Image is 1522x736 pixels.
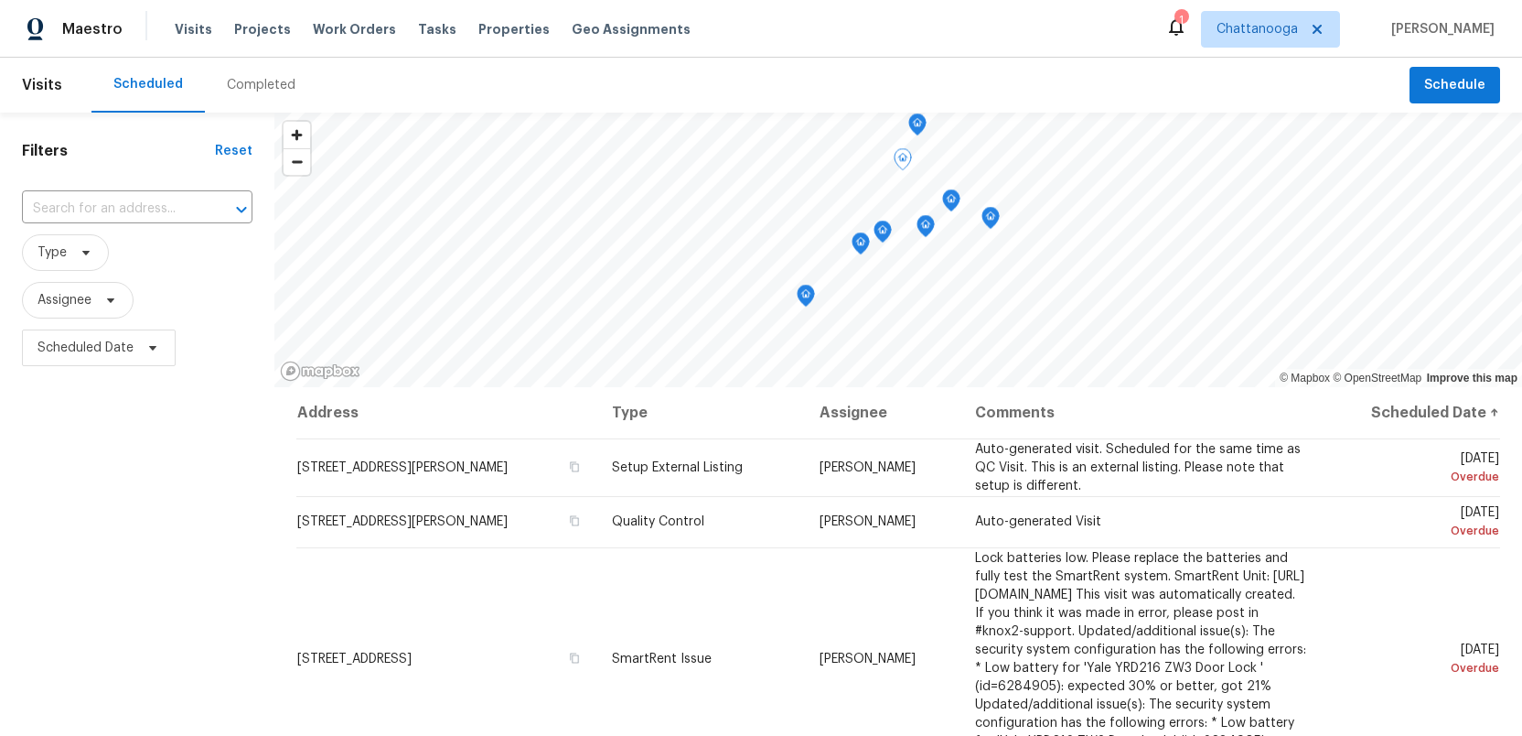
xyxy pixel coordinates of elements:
[566,513,583,529] button: Copy Address
[566,459,583,475] button: Copy Address
[960,387,1322,438] th: Comments
[1322,387,1500,438] th: Scheduled Date ↑
[597,387,804,438] th: Type
[1174,11,1187,29] div: 1
[1424,74,1485,97] span: Schedule
[874,221,892,249] div: Map marker
[297,515,508,528] span: [STREET_ADDRESS][PERSON_NAME]
[612,461,743,474] span: Setup External Listing
[313,20,396,38] span: Work Orders
[1336,468,1499,486] div: Overdue
[284,148,310,175] button: Zoom out
[229,197,254,222] button: Open
[1409,67,1500,104] button: Schedule
[227,76,295,94] div: Completed
[1280,372,1330,384] a: Mapbox
[1217,20,1298,38] span: Chattanooga
[942,189,960,218] div: Map marker
[852,233,870,261] div: Map marker
[820,653,916,666] span: [PERSON_NAME]
[1427,372,1517,384] a: Improve this map
[1333,372,1421,384] a: OpenStreetMap
[113,75,183,93] div: Scheduled
[1336,659,1499,677] div: Overdue
[894,148,912,177] div: Map marker
[274,113,1522,387] canvas: Map
[284,149,310,175] span: Zoom out
[612,653,712,666] span: SmartRent Issue
[38,339,134,357] span: Scheduled Date
[22,142,215,160] h1: Filters
[418,23,456,36] span: Tasks
[478,20,550,38] span: Properties
[38,291,91,309] span: Assignee
[981,207,1000,235] div: Map marker
[62,20,123,38] span: Maestro
[38,244,67,262] span: Type
[1336,522,1499,540] div: Overdue
[1336,644,1499,677] span: [DATE]
[797,285,815,313] div: Map marker
[284,122,310,148] button: Zoom in
[1336,506,1499,540] span: [DATE]
[297,461,508,474] span: [STREET_ADDRESS][PERSON_NAME]
[280,361,360,382] a: Mapbox homepage
[908,114,927,142] div: Map marker
[566,650,583,666] button: Copy Address
[1336,452,1499,486] span: [DATE]
[22,195,201,223] input: Search for an address...
[572,20,691,38] span: Geo Assignments
[820,515,916,528] span: [PERSON_NAME]
[975,515,1101,528] span: Auto-generated Visit
[805,387,960,438] th: Assignee
[975,443,1301,492] span: Auto-generated visit. Scheduled for the same time as QC Visit. This is an external listing. Pleas...
[612,515,704,528] span: Quality Control
[916,215,935,244] div: Map marker
[234,20,291,38] span: Projects
[820,461,916,474] span: [PERSON_NAME]
[1384,20,1495,38] span: [PERSON_NAME]
[175,20,212,38] span: Visits
[296,387,597,438] th: Address
[297,653,412,666] span: [STREET_ADDRESS]
[215,142,252,160] div: Reset
[22,65,62,105] span: Visits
